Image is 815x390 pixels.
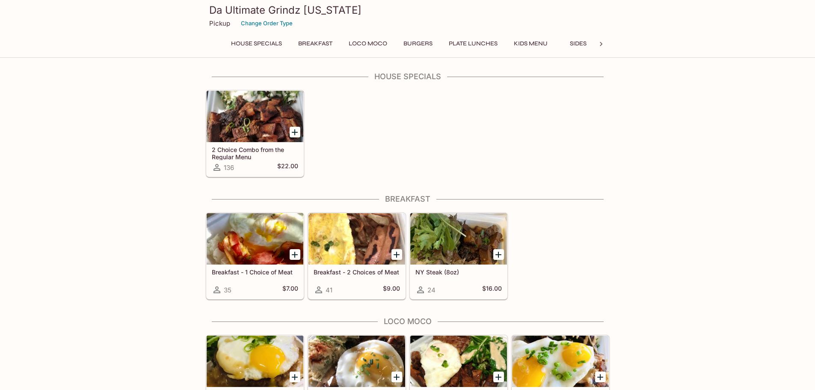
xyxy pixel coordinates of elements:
button: Add Original Loco Moco (Beef Patty) [290,372,300,382]
h5: $16.00 [482,285,502,295]
h4: Loco Moco [206,317,610,326]
div: 2 Choice Combo from the Regular Menu [207,91,303,142]
div: Breakfast - 2 Choices of Meat [308,213,405,265]
button: Add Brisket Moco [493,372,504,382]
div: Brisket Moco [410,336,507,387]
p: Pickup [209,19,230,27]
h4: Breakfast [206,194,610,204]
div: Original Loco Moco (Beef Patty) [207,336,303,387]
span: 41 [326,286,332,294]
a: Breakfast - 1 Choice of Meat35$7.00 [206,213,304,299]
div: Breakfast - 1 Choice of Meat [207,213,303,265]
span: 35 [224,286,231,294]
h5: 2 Choice Combo from the Regular Menu [212,146,298,160]
a: 2 Choice Combo from the Regular Menu136$22.00 [206,90,304,177]
h4: House Specials [206,72,610,81]
h5: $9.00 [383,285,400,295]
h5: NY Steak (8oz) [415,268,502,276]
a: Breakfast - 2 Choices of Meat41$9.00 [308,213,406,299]
button: Sides [559,38,598,50]
div: Pork Belly Moco [512,336,609,387]
button: Add 2 Choice Combo from the Regular Menu [290,127,300,137]
h3: Da Ultimate Grindz [US_STATE] [209,3,606,17]
span: 24 [427,286,436,294]
div: NY Steak (8oz) [410,213,507,265]
a: NY Steak (8oz)24$16.00 [410,213,507,299]
h5: $22.00 [277,162,298,173]
button: Burgers [399,38,437,50]
h5: Breakfast - 1 Choice of Meat [212,268,298,276]
h5: $7.00 [282,285,298,295]
button: Change Order Type [237,17,296,30]
button: Breakfast [293,38,337,50]
div: Heart Attack Loco Moco [308,336,405,387]
span: 136 [224,164,234,172]
button: House Specials [226,38,287,50]
button: Add Breakfast - 1 Choice of Meat [290,249,300,260]
button: Loco Moco [344,38,392,50]
button: Add Pork Belly Moco [595,372,606,382]
button: Add NY Steak (8oz) [493,249,504,260]
button: Kids Menu [509,38,552,50]
h5: Breakfast - 2 Choices of Meat [314,268,400,276]
button: Add Breakfast - 2 Choices of Meat [391,249,402,260]
button: Plate Lunches [444,38,502,50]
button: Add Heart Attack Loco Moco [391,372,402,382]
